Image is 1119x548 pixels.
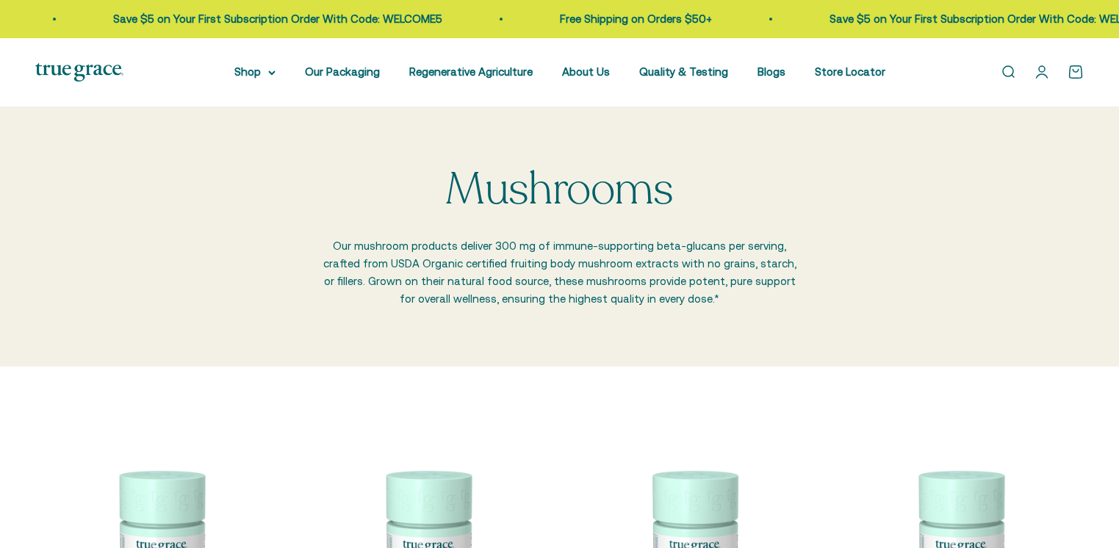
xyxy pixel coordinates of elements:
p: Mushrooms [445,165,674,214]
a: Store Locator [815,65,885,78]
p: Save $5 on Your First Subscription Order With Code: WELCOME5 [24,10,353,28]
p: Our mushroom products deliver 300 mg of immune-supporting beta-glucans per serving, crafted from ... [321,237,799,308]
a: Our Packaging [305,65,380,78]
a: Blogs [758,65,785,78]
a: Quality & Testing [639,65,728,78]
p: Save $5 on Your First Subscription Order With Code: WELCOME5 [740,10,1069,28]
a: Free Shipping on Orders $50+ [470,12,622,25]
a: Regenerative Agriculture [409,65,533,78]
summary: Shop [234,63,276,81]
a: About Us [562,65,610,78]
